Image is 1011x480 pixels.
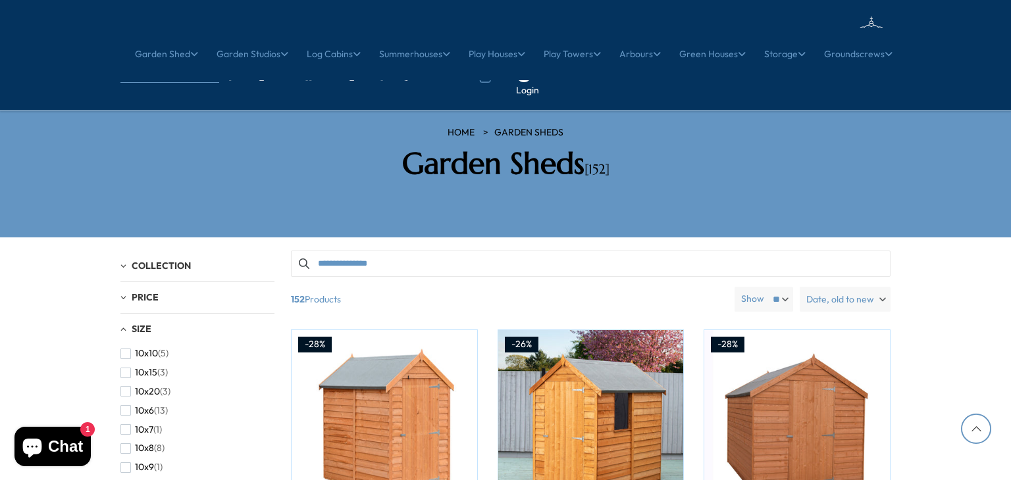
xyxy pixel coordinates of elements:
a: Garden Shed [135,37,198,70]
a: Play Houses [469,37,525,70]
span: 10x8 [135,443,154,454]
a: Groundscrews [824,37,893,70]
span: Date, old to new [806,287,874,312]
button: 10x20 [120,382,170,401]
span: Size [132,323,151,335]
input: Search products [291,251,891,277]
inbox-online-store-chat: Shopify online store chat [11,427,95,469]
span: (5) [158,348,168,359]
span: Collection [132,260,191,272]
a: 01406307230 [399,72,465,81]
span: (3) [157,367,168,378]
a: Login [516,84,539,97]
a: Garden Studios [217,37,288,70]
span: Price [132,291,159,303]
span: 10x6 [135,405,154,416]
span: (8) [154,443,165,454]
a: Storage [764,37,806,70]
b: 152 [291,287,305,312]
span: Products [286,287,729,312]
span: 10x7 [135,424,153,435]
button: 10x10 [120,344,168,363]
span: (1) [154,462,163,473]
div: -28% [298,337,332,352]
a: [EMAIL_ADDRESS][DOMAIN_NAME] [219,72,384,81]
span: 10x15 [135,367,157,378]
a: Log Cabins [307,37,361,70]
div: -26% [505,337,538,352]
button: 10x7 [120,420,162,439]
span: 10x20 [135,386,160,397]
a: Garden Sheds [494,126,563,139]
span: (3) [160,386,170,397]
div: -28% [711,337,744,352]
img: logo [798,13,891,56]
span: 10x10 [135,348,158,359]
span: [152] [584,161,609,178]
label: Show [741,293,764,306]
a: Green Houses [679,37,746,70]
a: Arbours [619,37,661,70]
span: 10x9 [135,462,154,473]
a: HOME [448,126,475,139]
span: (13) [154,405,168,416]
a: Summerhouses [379,37,450,70]
span: (1) [153,424,162,435]
button: 10x6 [120,401,168,420]
label: Date, old to new [800,287,891,312]
button: 10x8 [120,439,165,458]
button: 10x15 [120,363,168,382]
a: Play Towers [544,37,601,70]
h2: Garden Sheds [318,146,693,181]
button: 10x9 [120,458,163,477]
